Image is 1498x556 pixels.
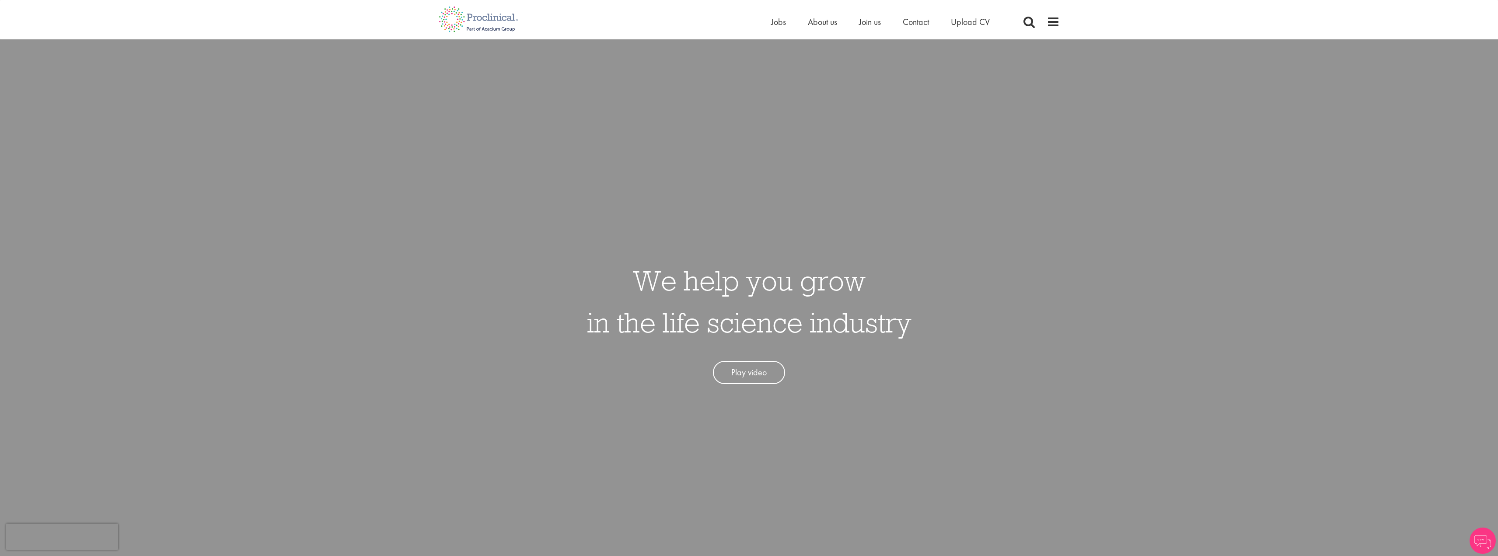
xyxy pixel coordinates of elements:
[713,361,785,384] a: Play video
[1470,528,1496,554] img: Chatbot
[808,16,837,28] a: About us
[951,16,990,28] a: Upload CV
[587,259,911,343] h1: We help you grow in the life science industry
[859,16,881,28] a: Join us
[771,16,786,28] a: Jobs
[903,16,929,28] a: Contact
